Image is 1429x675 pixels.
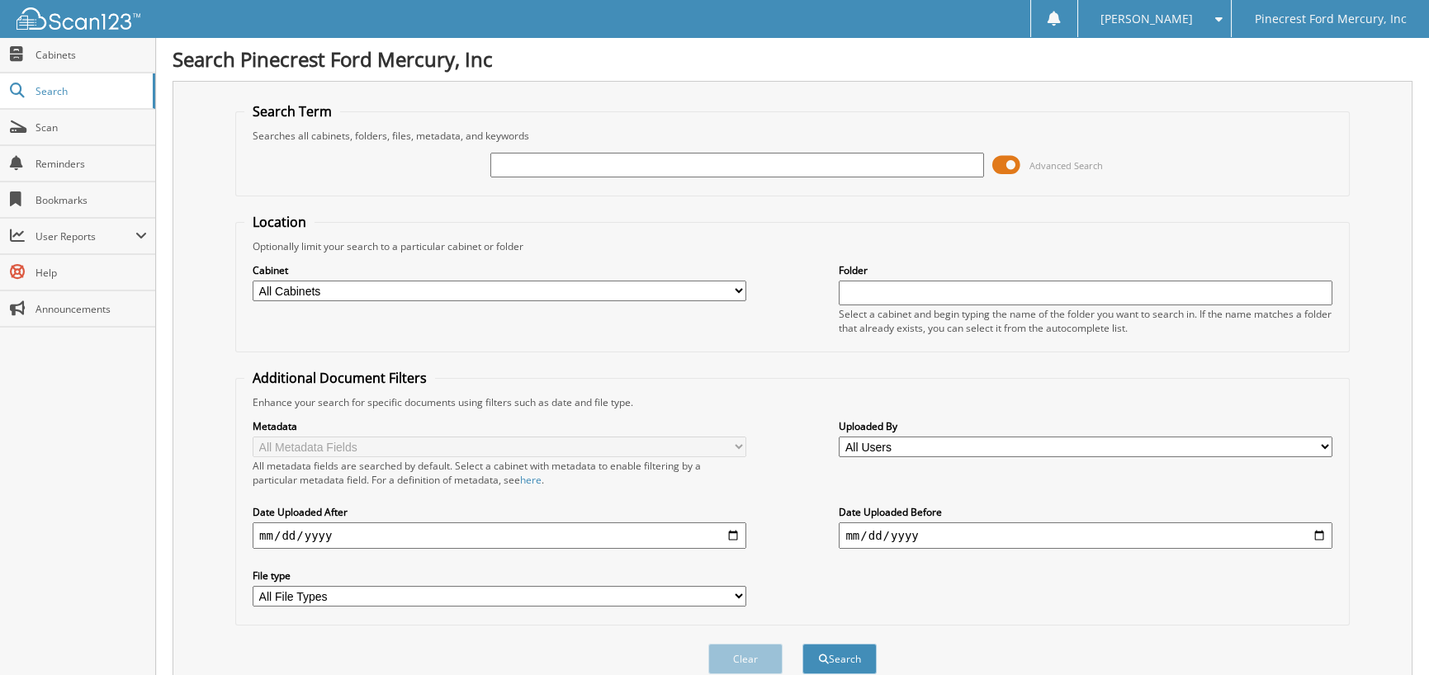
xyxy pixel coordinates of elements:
span: Advanced Search [1029,159,1103,172]
input: start [253,522,746,549]
label: File type [253,569,746,583]
label: Folder [839,263,1332,277]
label: Date Uploaded After [253,505,746,519]
span: Cabinets [35,48,147,62]
a: here [520,473,542,487]
div: Enhance your search for specific documents using filters such as date and file type. [244,395,1341,409]
span: [PERSON_NAME] [1100,14,1193,24]
div: Searches all cabinets, folders, files, metadata, and keywords [244,129,1341,143]
div: All metadata fields are searched by default. Select a cabinet with metadata to enable filtering b... [253,459,746,487]
h1: Search Pinecrest Ford Mercury, Inc [173,45,1412,73]
label: Uploaded By [839,419,1332,433]
label: Metadata [253,419,746,433]
span: Scan [35,120,147,135]
button: Search [802,644,877,674]
img: scan123-logo-white.svg [17,7,140,30]
div: Optionally limit your search to a particular cabinet or folder [244,239,1341,253]
span: Search [35,84,144,98]
input: end [839,522,1332,549]
span: Bookmarks [35,193,147,207]
span: User Reports [35,229,135,243]
span: Announcements [35,302,147,316]
legend: Additional Document Filters [244,369,435,387]
span: Pinecrest Ford Mercury, Inc [1255,14,1407,24]
button: Clear [708,644,783,674]
legend: Search Term [244,102,340,120]
label: Date Uploaded Before [839,505,1332,519]
legend: Location [244,213,315,231]
div: Select a cabinet and begin typing the name of the folder you want to search in. If the name match... [839,307,1332,335]
span: Help [35,266,147,280]
span: Reminders [35,157,147,171]
label: Cabinet [253,263,746,277]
